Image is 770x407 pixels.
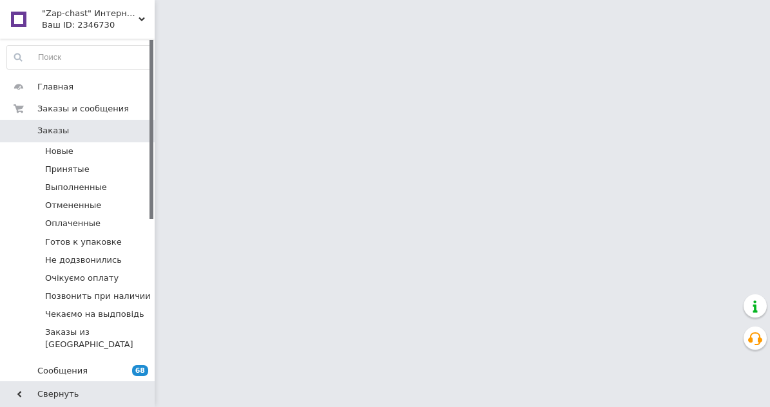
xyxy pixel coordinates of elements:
span: 68 [132,365,148,376]
span: Сообщения [37,365,88,377]
span: Принятые [45,164,90,175]
span: Позвонить при наличии [45,290,151,302]
span: Заказы [37,125,69,137]
span: Очікуємо оплату [45,272,119,284]
span: Выполненные [45,182,107,193]
span: Заказы из [GEOGRAPHIC_DATA] [45,327,151,350]
span: "Zap-chast" Интернет магазин. Запчасти для квадроциклов [42,8,139,19]
input: Поиск [7,46,151,69]
span: Оплаченные [45,218,101,229]
span: Готов к упаковке [45,236,122,248]
span: Не додзвонились [45,254,122,266]
div: Ваш ID: 2346730 [42,19,155,31]
span: Заказы и сообщения [37,103,129,115]
span: Чекаємо на выдповідь [45,308,144,320]
span: Главная [37,81,73,93]
span: Новые [45,146,73,157]
span: Отмененные [45,200,101,211]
